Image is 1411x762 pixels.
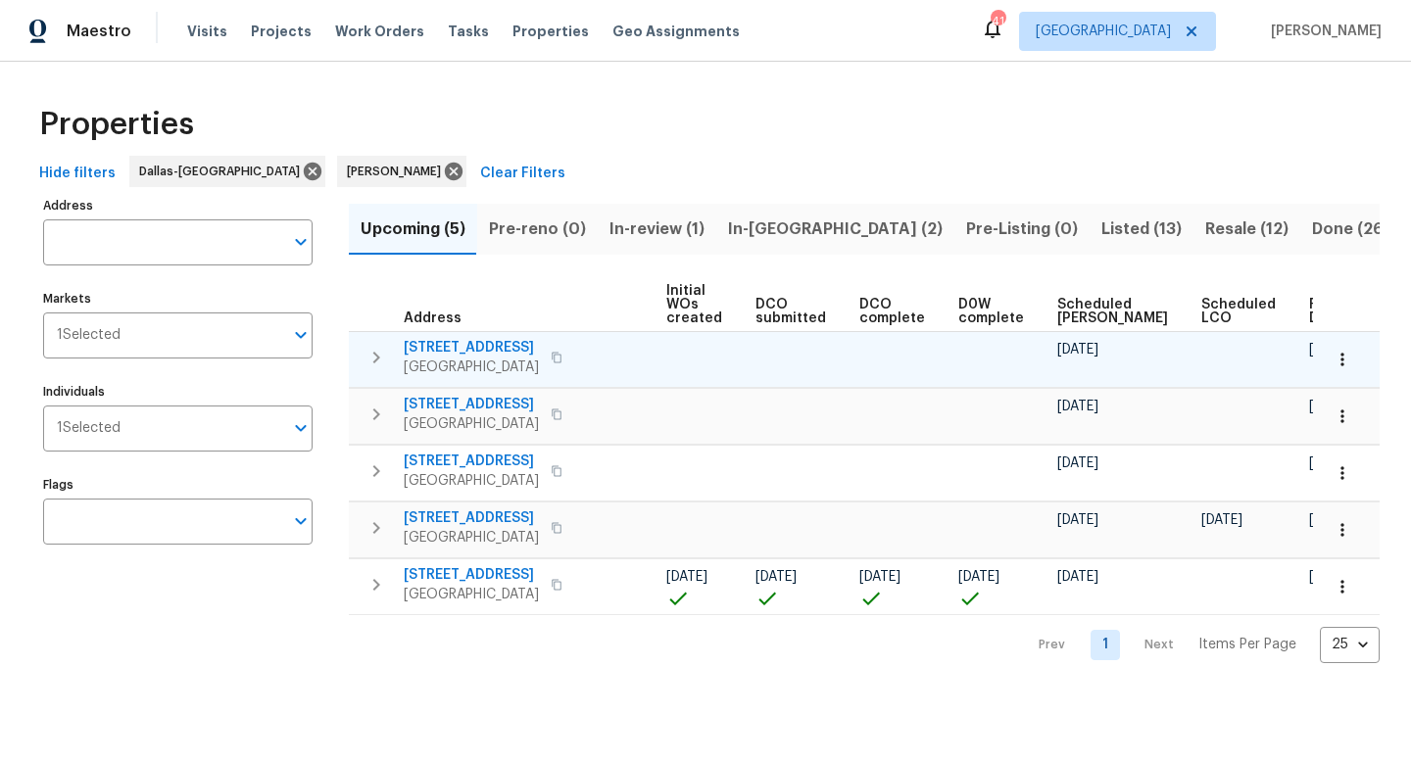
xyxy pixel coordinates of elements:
span: DCO submitted [755,298,826,325]
span: 1 Selected [57,327,121,344]
span: Geo Assignments [612,22,740,41]
label: Individuals [43,386,313,398]
div: [PERSON_NAME] [337,156,466,187]
span: [STREET_ADDRESS] [404,452,539,471]
span: Properties [512,22,589,41]
span: Scheduled [PERSON_NAME] [1057,298,1168,325]
p: Items Per Page [1198,635,1296,654]
span: [PERSON_NAME] [1263,22,1382,41]
label: Flags [43,479,313,491]
span: Done (261) [1312,215,1396,243]
span: D0W complete [958,298,1024,325]
span: [GEOGRAPHIC_DATA] [404,471,539,491]
span: [GEOGRAPHIC_DATA] [404,528,539,548]
button: Open [287,414,315,442]
span: In-review (1) [609,215,705,243]
span: [DATE] [1057,400,1098,413]
span: 1 Selected [57,420,121,437]
span: [STREET_ADDRESS] [404,565,539,585]
span: [STREET_ADDRESS] [404,395,539,414]
span: [DATE] [1309,570,1350,584]
button: Open [287,321,315,349]
span: Upcoming (5) [361,215,465,243]
span: [DATE] [1057,343,1098,357]
span: [DATE] [1309,343,1350,357]
span: [DATE] [1309,513,1350,527]
span: Scheduled LCO [1201,298,1276,325]
span: [DATE] [1201,513,1242,527]
span: [GEOGRAPHIC_DATA] [404,357,539,377]
span: Projects [251,22,312,41]
span: [DATE] [1057,456,1098,470]
span: Address [404,311,462,325]
span: Maestro [67,22,131,41]
span: Work Orders [335,22,424,41]
span: In-[GEOGRAPHIC_DATA] (2) [728,215,943,243]
span: Properties [39,115,194,134]
span: [DATE] [666,570,707,584]
span: [GEOGRAPHIC_DATA] [1036,22,1171,41]
button: Open [287,228,315,256]
label: Address [43,200,313,212]
button: Open [287,507,315,535]
span: Visits [187,22,227,41]
span: Clear Filters [480,162,565,186]
span: [DATE] [755,570,797,584]
a: Goto page 1 [1091,630,1120,660]
span: Initial WOs created [666,284,722,325]
span: Listed (13) [1101,215,1182,243]
span: Pre-Listing (0) [966,215,1078,243]
span: Resale (12) [1205,215,1289,243]
span: [STREET_ADDRESS] [404,338,539,357]
div: Dallas-[GEOGRAPHIC_DATA] [129,156,325,187]
span: Tasks [448,24,489,38]
span: [DATE] [1309,400,1350,413]
label: Markets [43,293,313,305]
span: [GEOGRAPHIC_DATA] [404,585,539,604]
span: [GEOGRAPHIC_DATA] [404,414,539,434]
div: 41 [991,12,1004,31]
span: [DATE] [1057,513,1098,527]
span: [DATE] [1057,570,1098,584]
span: Dallas-[GEOGRAPHIC_DATA] [139,162,308,181]
div: 25 [1320,619,1380,670]
span: Hide filters [39,162,116,186]
nav: Pagination Navigation [1020,627,1380,663]
span: [STREET_ADDRESS] [404,508,539,528]
span: [PERSON_NAME] [347,162,449,181]
span: Pre-reno (0) [489,215,586,243]
span: [DATE] [958,570,999,584]
span: [DATE] [859,570,900,584]
span: DCO complete [859,298,925,325]
span: [DATE] [1309,456,1350,470]
button: Hide filters [31,156,123,192]
button: Clear Filters [472,156,573,192]
span: Ready Date [1309,298,1352,325]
